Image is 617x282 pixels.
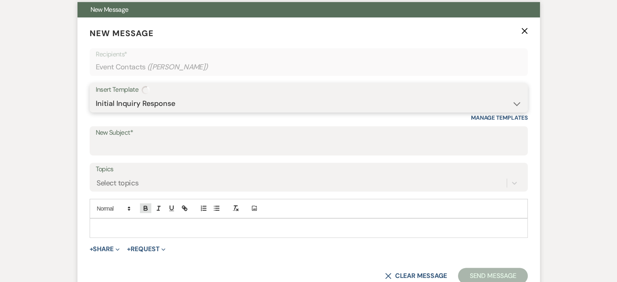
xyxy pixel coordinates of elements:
[96,164,522,175] label: Topics
[96,49,522,60] p: Recipients*
[97,177,139,188] div: Select topics
[90,246,120,252] button: Share
[471,114,528,121] a: Manage Templates
[96,84,522,96] div: Insert Template
[90,5,129,14] span: New Message
[96,59,522,75] div: Event Contacts
[90,28,154,39] span: New Message
[385,273,447,279] button: Clear message
[142,86,150,94] img: loading spinner
[90,246,93,252] span: +
[147,62,208,73] span: ( [PERSON_NAME] )
[127,246,166,252] button: Request
[96,127,522,139] label: New Subject*
[127,246,131,252] span: +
